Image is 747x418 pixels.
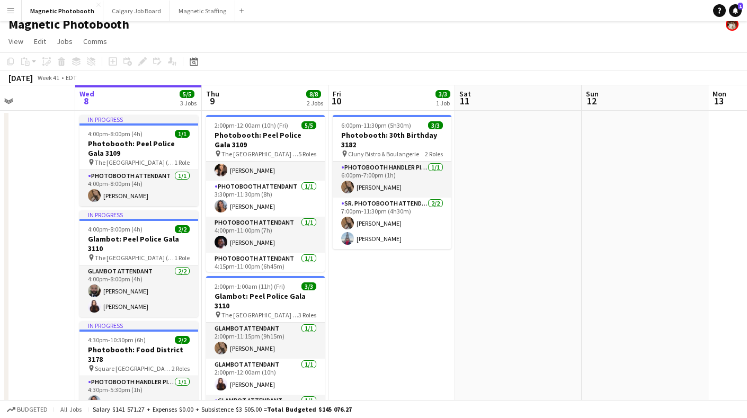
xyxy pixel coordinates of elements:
span: View [8,37,23,46]
span: Sun [586,89,599,99]
span: 8 [78,95,94,107]
span: 6:00pm-11:30pm (5h30m) [341,121,411,129]
div: [DATE] [8,73,33,83]
h3: Photobooth: Food District 3178 [79,345,198,364]
span: Edit [34,37,46,46]
app-job-card: In progress4:00pm-8:00pm (4h)1/1Photobooth: Peel Police Gala 3109 The [GEOGRAPHIC_DATA] ([GEOGRAP... [79,115,198,206]
div: In progress [79,321,198,330]
span: 13 [711,95,726,107]
span: The [GEOGRAPHIC_DATA] ([GEOGRAPHIC_DATA]) [221,150,298,158]
span: Total Budgeted $145 076.27 [267,405,352,413]
span: 2/2 [175,225,190,233]
app-card-role: Glambot Attendant1/12:00pm-12:00am (10h)[PERSON_NAME] [206,359,325,395]
span: Mon [713,89,726,99]
app-job-card: In progress4:00pm-8:00pm (4h)2/2Glambot: Peel Police Gala 3110 The [GEOGRAPHIC_DATA] ([GEOGRAPHIC... [79,210,198,317]
app-card-role: Photobooth Handler Pick-Up/Drop-Off1/16:00pm-7:00pm (1h)[PERSON_NAME] [333,162,451,198]
h3: Glambot: Peel Police Gala 3110 [79,234,198,253]
a: Comms [79,34,111,48]
button: Calgary Job Board [103,1,170,21]
app-card-role: Photobooth Handler Pick-Up/Drop-Off1/14:30pm-5:30pm (1h)[PERSON_NAME] [79,376,198,412]
h1: Magnetic Photobooth [8,16,129,32]
div: 3 Jobs [180,99,197,107]
span: 5/5 [180,90,194,98]
h3: Photobooth: 30th Birthday 3182 [333,130,451,149]
div: EDT [66,74,77,82]
span: 2 Roles [425,150,443,158]
span: Fri [333,89,341,99]
app-card-role: Photobooth Attendant1/14:00pm-11:00pm (7h)[PERSON_NAME] [206,217,325,253]
span: All jobs [58,405,84,413]
h3: Photobooth: Peel Police Gala 3109 [206,130,325,149]
span: 1 Role [174,158,190,166]
app-card-role: Glambot Attendant2/24:00pm-8:00pm (4h)[PERSON_NAME][PERSON_NAME] [79,265,198,317]
span: 5/5 [301,121,316,129]
span: 12 [584,95,599,107]
span: 3/3 [428,121,443,129]
span: Comms [83,37,107,46]
span: 4:30pm-10:30pm (6h) [88,336,146,344]
span: 4:00pm-8:00pm (4h) [88,225,143,233]
a: 1 [729,4,742,17]
a: Edit [30,34,50,48]
span: The [GEOGRAPHIC_DATA] ([GEOGRAPHIC_DATA]) [221,311,298,319]
span: 11 [458,95,471,107]
span: 2/2 [175,336,190,344]
span: Thu [206,89,219,99]
span: 3/3 [301,282,316,290]
app-card-role: Sr. Photobooth Attendant1/12:00pm-12:00am (10h)[PERSON_NAME] [206,145,325,181]
span: Sat [459,89,471,99]
span: Budgeted [17,406,48,413]
button: Magnetic Photobooth [22,1,103,21]
h3: Photobooth: Peel Police Gala 3109 [79,139,198,158]
div: In progress [79,210,198,219]
span: 2 Roles [172,364,190,372]
span: Jobs [57,37,73,46]
app-job-card: 6:00pm-11:30pm (5h30m)3/3Photobooth: 30th Birthday 3182 Cluny Bistro & Boulangerie2 RolesPhotoboo... [333,115,451,249]
app-card-role: Photobooth Attendant1/14:15pm-11:00pm (6h45m) [206,253,325,289]
span: 4:00pm-8:00pm (4h) [88,130,143,138]
span: 5 Roles [298,150,316,158]
span: 9 [204,95,219,107]
h3: Glambot: Peel Police Gala 3110 [206,291,325,310]
span: 3 Roles [298,311,316,319]
button: Budgeted [5,404,49,415]
div: 2 Jobs [307,99,323,107]
span: 1/1 [175,130,190,138]
app-card-role: Glambot Attendant1/12:00pm-11:15pm (9h15m)[PERSON_NAME] [206,323,325,359]
span: 2:00pm-1:00am (11h) (Fri) [215,282,285,290]
span: The [GEOGRAPHIC_DATA] ([GEOGRAPHIC_DATA]) [95,254,174,262]
button: Magnetic Staffing [170,1,235,21]
app-card-role: Photobooth Attendant1/14:00pm-8:00pm (4h)[PERSON_NAME] [79,170,198,206]
div: Salary $141 571.27 + Expenses $0.00 + Subsistence $3 505.00 = [93,405,352,413]
span: 10 [331,95,341,107]
a: Jobs [52,34,77,48]
div: 1 Job [436,99,450,107]
span: Wed [79,89,94,99]
span: The [GEOGRAPHIC_DATA] ([GEOGRAPHIC_DATA]) [95,158,174,166]
a: View [4,34,28,48]
app-card-role: Photobooth Attendant1/13:30pm-11:30pm (8h)[PERSON_NAME] [206,181,325,217]
div: In progress [79,115,198,123]
app-user-avatar: Kara & Monika [726,18,739,31]
span: Square [GEOGRAPHIC_DATA] [GEOGRAPHIC_DATA] [95,364,172,372]
app-job-card: 2:00pm-12:00am (10h) (Fri)5/5Photobooth: Peel Police Gala 3109 The [GEOGRAPHIC_DATA] ([GEOGRAPHIC... [206,115,325,272]
span: 8/8 [306,90,321,98]
span: Cluny Bistro & Boulangerie [348,150,419,158]
span: 1 [738,3,743,10]
span: 3/3 [435,90,450,98]
span: 2:00pm-12:00am (10h) (Fri) [215,121,288,129]
span: 1 Role [174,254,190,262]
span: Week 41 [35,74,61,82]
app-card-role: Sr. Photobooth Attendant2/27:00pm-11:30pm (4h30m)[PERSON_NAME][PERSON_NAME] [333,198,451,249]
